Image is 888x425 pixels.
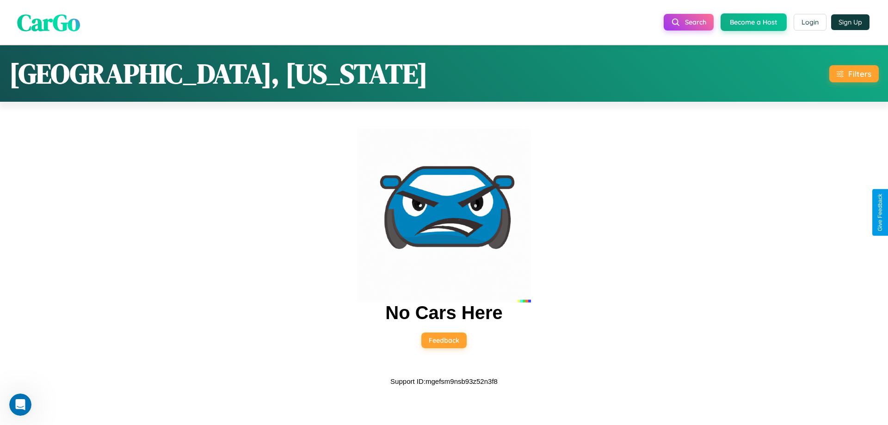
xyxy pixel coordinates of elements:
h1: [GEOGRAPHIC_DATA], [US_STATE] [9,55,428,92]
img: car [357,129,531,302]
button: Become a Host [721,13,787,31]
h2: No Cars Here [385,302,502,323]
button: Sign Up [831,14,869,30]
button: Feedback [421,333,467,348]
iframe: Intercom live chat [9,394,31,416]
button: Search [664,14,714,31]
button: Login [794,14,826,31]
span: Search [685,18,706,26]
span: CarGo [17,6,80,38]
p: Support ID: mgefsm9nsb93z52n3f8 [390,375,498,388]
button: Filters [829,65,879,82]
div: Give Feedback [877,194,883,231]
div: Filters [848,69,871,79]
